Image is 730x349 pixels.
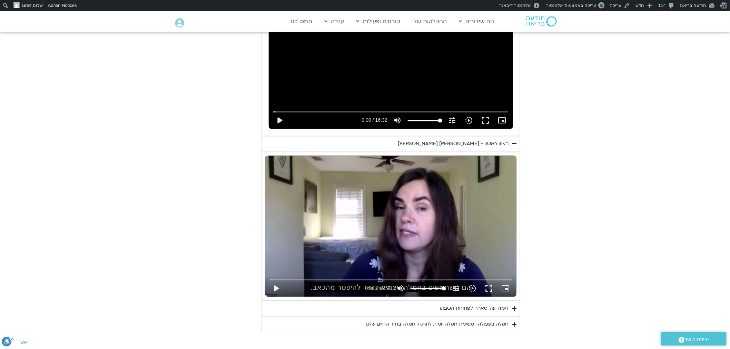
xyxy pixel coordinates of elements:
span: Greif [22,3,31,8]
summary: לימוד של טארה לפתיחת השבוע [262,301,520,317]
span: עריכה באמצעות אלמנטור [546,3,596,8]
img: תודעה בריאה [526,16,557,27]
div: חמלה בפעולה- משימת חמלה יומית לתרגול חמלה בתוך החיים שלנו [366,320,509,329]
a: יצירת קשר [661,332,727,346]
a: תמכו בנו [288,15,316,28]
div: ראיון ראשון - [PERSON_NAME] [PERSON_NAME] [398,140,509,148]
a: עזרה [321,15,348,28]
summary: ראיון ראשון - [PERSON_NAME] [PERSON_NAME] [262,136,520,152]
span: יצירת קשר [684,335,709,344]
a: לוח שידורים [456,15,499,28]
a: קורסים ופעילות [353,15,404,28]
div: לימוד של טארה לפתיחת השבוע [440,305,509,313]
a: ההקלטות שלי [409,15,451,28]
summary: חמלה בפעולה- משימת חמלה יומית לתרגול חמלה בתוך החיים שלנו [262,317,520,332]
